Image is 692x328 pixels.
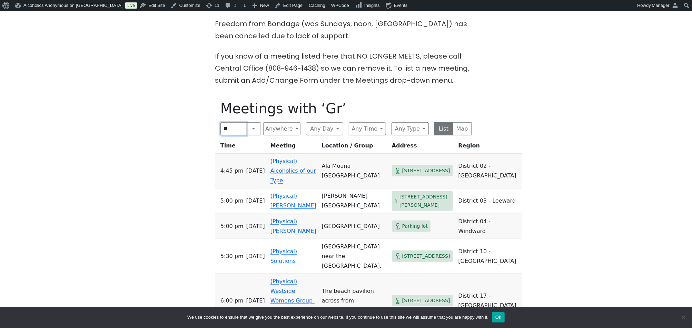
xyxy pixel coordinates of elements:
[492,312,505,322] button: Ok
[220,100,472,117] h1: Meetings with ‘Gr’
[215,18,477,42] p: Freedom from Bondage (was Sundays, noon, [GEOGRAPHIC_DATA]) has been cancelled due to lack of sup...
[220,252,244,261] span: 5:30 PM
[246,166,265,176] span: [DATE]
[364,3,380,8] span: Insights
[246,196,265,206] span: [DATE]
[319,274,389,328] td: The beach pavilion across from [GEOGRAPHIC_DATA]
[220,196,244,206] span: 5:00 PM
[319,188,389,214] td: [PERSON_NAME][GEOGRAPHIC_DATA]
[456,154,522,188] td: District 02 - [GEOGRAPHIC_DATA]
[125,2,137,9] a: Live
[680,314,687,321] span: No
[399,193,450,209] span: [STREET_ADDRESS][PERSON_NAME]
[268,141,319,154] th: Meeting
[319,239,389,274] td: [GEOGRAPHIC_DATA] - near the [GEOGRAPHIC_DATA].
[220,296,244,306] span: 6:00 PM
[220,122,247,135] input: Search
[319,154,389,188] td: Ala Moana [GEOGRAPHIC_DATA]
[270,278,315,323] a: (Physical) Westside Womens Group--we've moved!
[247,122,260,135] button: Search
[456,188,522,214] td: District 03 - Leeward
[402,222,428,230] span: Parking lot
[456,239,522,274] td: District 10 - [GEOGRAPHIC_DATA]
[389,141,456,154] th: Address
[215,141,268,154] th: Time
[453,122,472,135] button: Map
[402,296,450,305] span: [STREET_ADDRESS]
[220,166,244,176] span: 4:45 PM
[306,122,343,135] button: Any Day
[246,222,265,231] span: [DATE]
[319,214,389,239] td: [GEOGRAPHIC_DATA]
[434,122,453,135] button: List
[270,248,297,264] a: (Physical) Solutions
[319,141,389,154] th: Location / Group
[270,158,316,184] a: (Physical) Alcoholics of our Type
[402,166,450,175] span: [STREET_ADDRESS]
[263,122,300,135] button: Anywhere
[215,50,477,86] p: If you know of a meeting listed here that NO LONGER MEETS, please call Central Office (808-946-14...
[392,122,429,135] button: Any Type
[246,252,265,261] span: [DATE]
[456,141,522,154] th: Region
[456,274,522,328] td: District 17 - [GEOGRAPHIC_DATA]
[402,252,450,260] span: [STREET_ADDRESS]
[187,314,488,321] span: We use cookies to ensure that we give you the best experience on our website. If you continue to ...
[270,218,316,234] a: (Physical) [PERSON_NAME]
[270,193,316,209] a: (Physical) [PERSON_NAME]
[456,214,522,239] td: District 04 - Windward
[349,122,386,135] button: Any Time
[220,222,244,231] span: 5:00 PM
[246,296,265,306] span: [DATE]
[652,3,670,8] span: Manager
